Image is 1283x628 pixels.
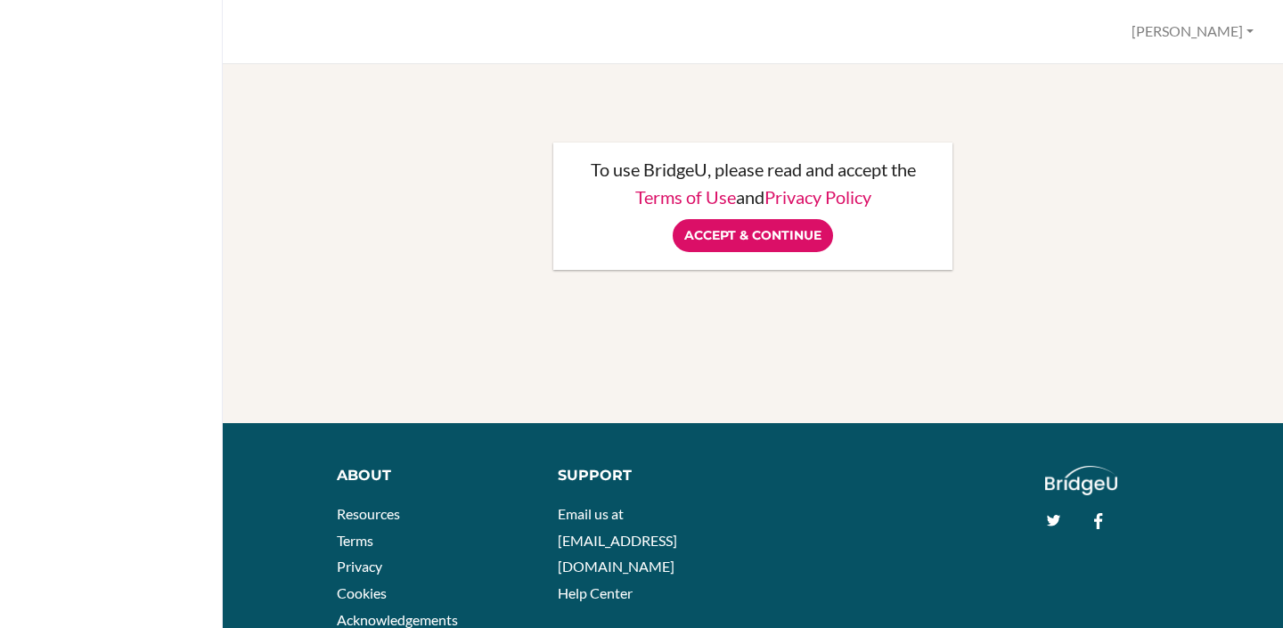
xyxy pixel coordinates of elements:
a: Cookies [337,584,387,601]
a: Acknowledgements [337,611,458,628]
img: logo_white@2x-f4f0deed5e89b7ecb1c2cc34c3e3d731f90f0f143d5ea2071677605dd97b5244.png [1045,466,1117,495]
p: To use BridgeU, please read and accept the [571,160,935,178]
a: Privacy Policy [764,186,871,208]
div: About [337,466,532,486]
div: Support [558,466,740,486]
a: Resources [337,505,400,522]
a: Terms of Use [635,186,736,208]
a: Terms [337,532,373,549]
p: and [571,188,935,206]
a: Help Center [558,584,633,601]
a: Email us at [EMAIL_ADDRESS][DOMAIN_NAME] [558,505,677,575]
button: [PERSON_NAME] [1124,15,1262,48]
a: Privacy [337,558,382,575]
input: Accept & Continue [673,219,833,252]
